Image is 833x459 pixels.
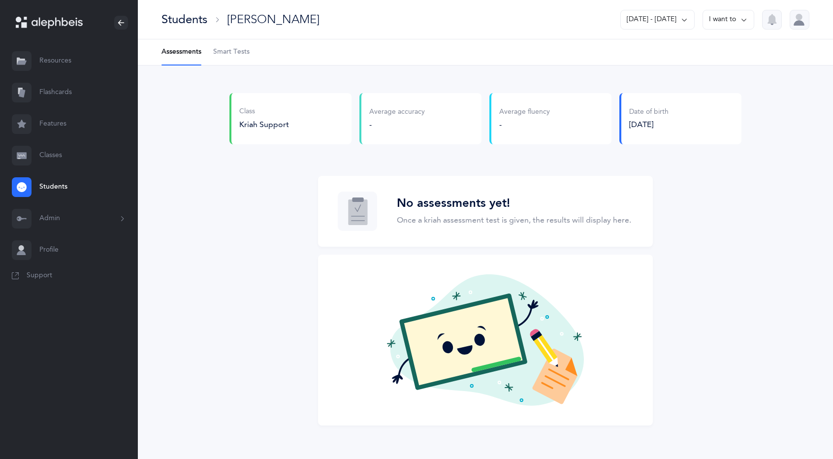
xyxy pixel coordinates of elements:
[499,107,550,117] div: Average fluency
[397,197,631,211] h3: No assessments yet!
[620,10,695,30] button: [DATE] - [DATE]
[629,107,669,117] div: Date of birth
[239,107,289,117] div: Class
[239,119,289,130] button: Kriah Support
[227,11,320,28] div: [PERSON_NAME]
[161,11,207,28] div: Students
[27,271,52,281] span: Support
[369,107,425,117] div: Average accuracy
[499,119,550,130] div: -
[703,10,754,30] button: I want to
[213,39,250,65] a: Smart Tests
[629,119,669,130] div: [DATE]
[397,214,631,226] p: Once a kriah assessment test is given, the results will display here.
[369,119,425,130] div: -
[213,47,250,57] span: Smart Tests
[239,120,289,129] span: Kriah Support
